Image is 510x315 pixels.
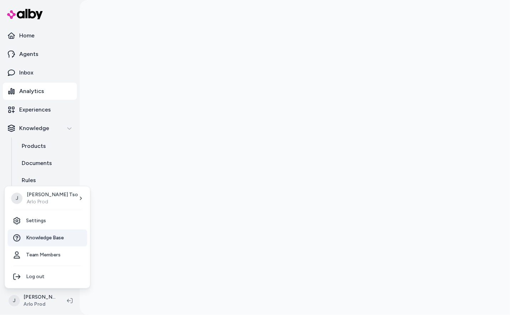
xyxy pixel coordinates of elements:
p: Arlo Prod [27,198,78,206]
a: Settings [7,212,87,229]
span: Knowledge Base [26,234,64,242]
div: Log out [7,268,87,285]
a: Team Members [7,247,87,264]
span: J [11,193,22,204]
p: [PERSON_NAME] Tso [27,191,78,198]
